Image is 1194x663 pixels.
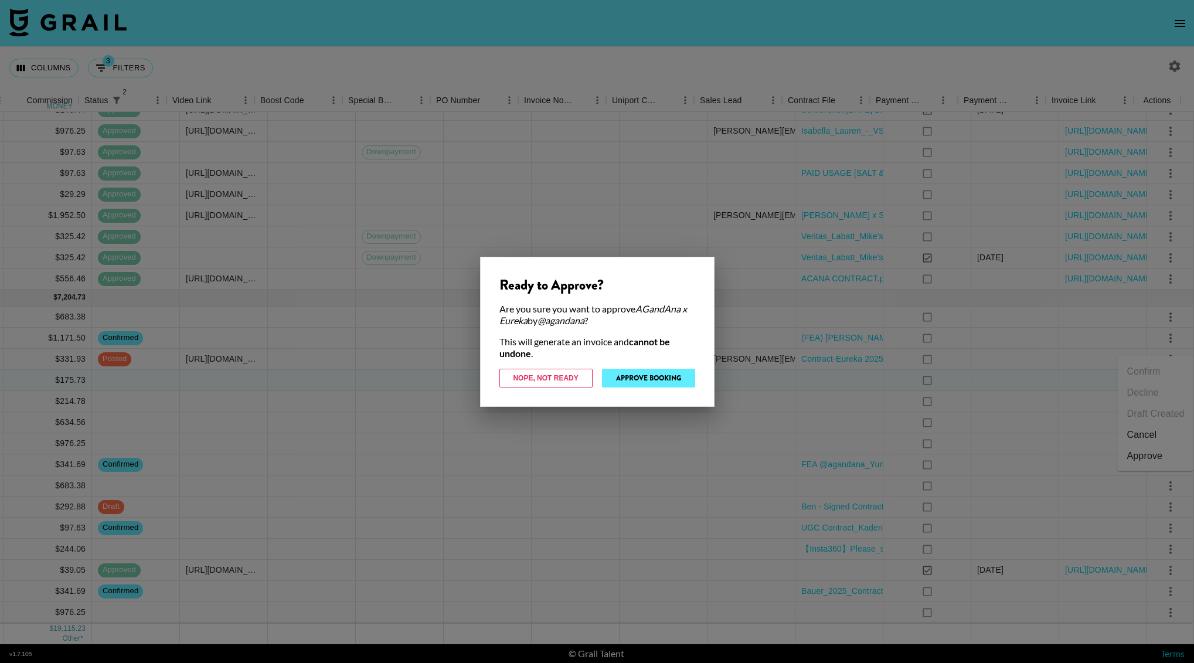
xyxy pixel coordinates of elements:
[538,315,584,326] em: @ agandana
[499,303,695,327] div: Are you sure you want to approve by ?
[499,303,687,326] em: AGandAna x Eureka
[499,369,593,387] button: Nope, Not Ready
[499,336,695,359] div: This will generate an invoice and .
[499,276,695,294] div: Ready to Approve?
[499,336,670,359] strong: cannot be undone
[602,369,695,387] button: Approve Booking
